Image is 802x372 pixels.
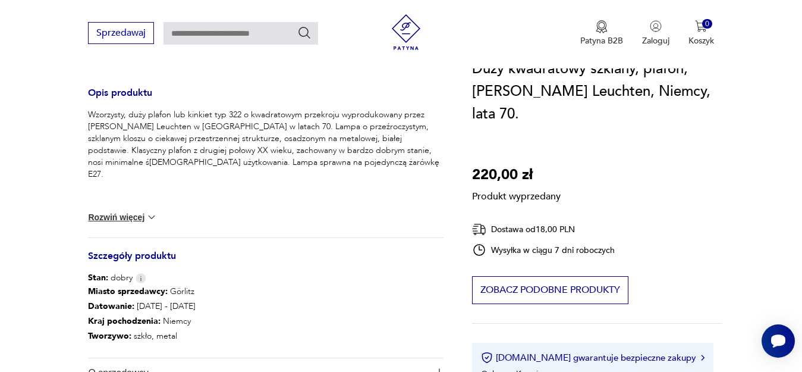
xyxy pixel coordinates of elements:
img: Ikona dostawy [472,222,486,237]
h3: Opis produktu [88,89,444,109]
p: Koszyk [688,35,714,46]
img: chevron down [146,211,158,223]
p: Produkt wyprzedany [472,186,561,203]
button: Sprzedawaj [88,22,154,44]
img: Ikona strzałki w prawo [701,355,704,361]
img: Ikona koszyka [695,20,707,32]
div: Wysyłka w ciągu 7 dni roboczych [472,243,615,257]
p: Niemcy [88,314,196,329]
p: Görlitz [88,284,196,299]
img: Ikonka użytkownika [650,20,662,32]
img: Patyna - sklep z meblami i dekoracjami vintage [388,14,424,50]
b: Kraj pochodzenia : [88,315,161,327]
button: Szukaj [297,26,312,40]
iframe: Smartsupp widget button [762,324,795,358]
img: Ikona medalu [596,20,608,33]
h1: Duży kwadratowy szklany, plafon, [PERSON_NAME] Leuchten, Niemcy, lata 70. [472,58,722,126]
div: 0 [702,19,712,29]
p: [DATE] - [DATE] [88,299,196,314]
p: Patyna B2B [580,35,623,46]
span: dobry [88,272,133,284]
p: Zaloguj [642,35,669,46]
h3: Szczegóły produktu [88,252,444,272]
b: Stan: [88,272,108,283]
button: [DOMAIN_NAME] gwarantuje bezpieczne zakupy [481,352,704,364]
div: Dostawa od 18,00 PLN [472,222,615,237]
button: Rozwiń więcej [88,211,157,223]
img: Info icon [136,273,146,283]
img: Ikona certyfikatu [481,352,493,364]
a: Ikona medaluPatyna B2B [580,20,623,46]
p: szkło, metal [88,329,196,343]
button: Zaloguj [642,20,669,46]
b: Miasto sprzedawcy : [88,286,168,297]
button: Patyna B2B [580,20,623,46]
button: 0Koszyk [688,20,714,46]
b: Tworzywo : [88,330,131,342]
a: Sprzedawaj [88,30,154,38]
button: Zobacz podobne produkty [472,276,628,304]
p: 220,00 zł [472,164,561,186]
b: Datowanie : [88,301,134,312]
p: Wzorzysty, duży plafon lub kinkiet typ 322 o kwadratowym przekroju wyprodukowany przez [PERSON_NA... [88,109,444,180]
